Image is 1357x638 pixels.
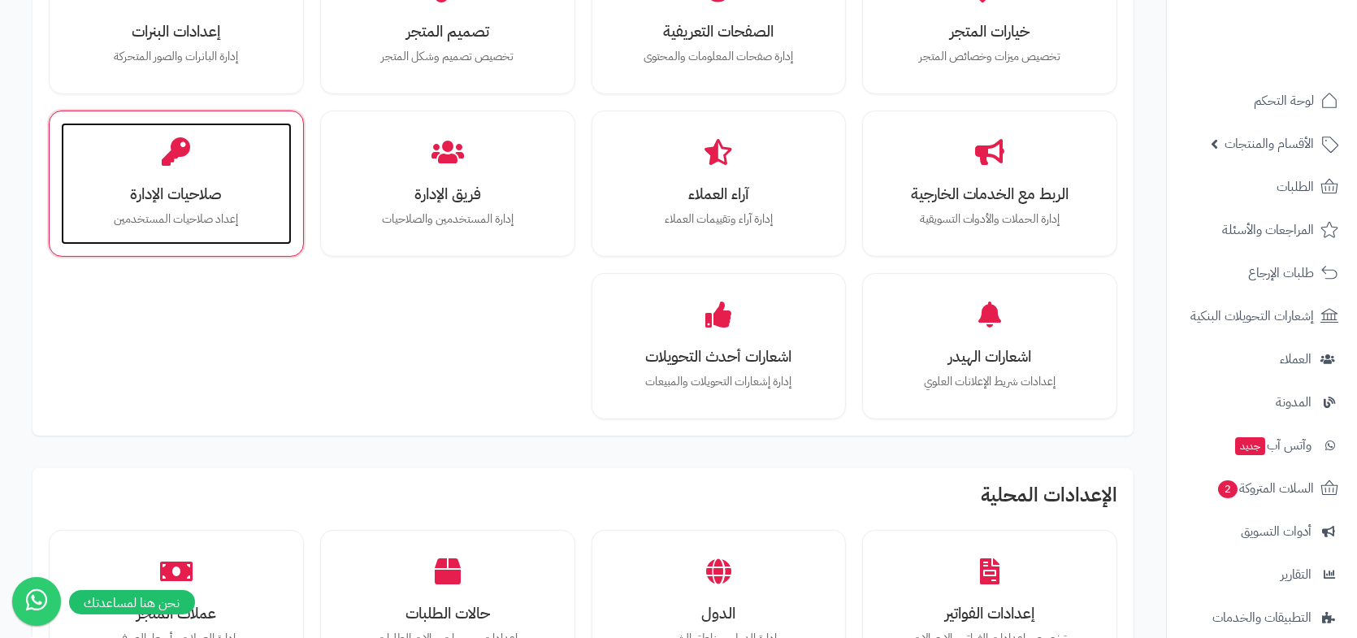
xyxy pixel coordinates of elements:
[349,605,547,622] h3: حالات الطلبات
[1177,426,1347,465] a: وآتس آبجديد
[1177,167,1347,206] a: الطلبات
[891,48,1089,66] p: تخصيص ميزات وخصائص المتجر
[891,605,1089,622] h3: إعدادات الفواتير
[1241,520,1311,543] span: أدوات التسويق
[604,285,835,407] a: اشعارات أحدث التحويلاتإدارة إشعارات التحويلات والمبيعات
[1177,254,1347,293] a: طلبات الإرجاع
[1177,512,1347,551] a: أدوات التسويق
[891,210,1089,228] p: إدارة الحملات والأدوات التسويقية
[620,48,818,66] p: إدارة صفحات المعلومات والمحتوى
[1281,563,1311,586] span: التقارير
[1277,176,1314,198] span: الطلبات
[874,123,1105,245] a: الربط مع الخدمات الخارجيةإدارة الحملات والأدوات التسويقية
[349,185,547,202] h3: فريق الإدارة
[1254,89,1314,112] span: لوحة التحكم
[1216,477,1314,500] span: السلات المتروكة
[620,348,818,365] h3: اشعارات أحدث التحويلات
[874,285,1105,407] a: اشعارات الهيدرإعدادات شريط الإعلانات العلوي
[1177,210,1347,250] a: المراجعات والأسئلة
[349,210,547,228] p: إدارة المستخدمين والصلاحيات
[77,605,275,622] h3: عملات المتجر
[891,185,1089,202] h3: الربط مع الخدمات الخارجية
[620,23,818,40] h3: الصفحات التعريفية
[61,123,292,245] a: صلاحيات الإدارةإعداد صلاحيات المستخدمين
[77,48,275,66] p: إدارة البانرات والصور المتحركة
[1177,469,1347,508] a: السلات المتروكة2
[1233,434,1311,457] span: وآتس آب
[891,373,1089,391] p: إعدادات شريط الإعلانات العلوي
[891,23,1089,40] h3: خيارات المتجر
[1218,480,1238,498] span: 2
[77,23,275,40] h3: إعدادات البنرات
[1235,437,1265,455] span: جديد
[604,123,835,245] a: آراء العملاءإدارة آراء وتقييمات العملاء
[620,210,818,228] p: إدارة آراء وتقييمات العملاء
[1190,305,1314,328] span: إشعارات التحويلات البنكية
[349,48,547,66] p: تخصيص تصميم وشكل المتجر
[49,484,1117,514] h2: الإعدادات المحلية
[1212,606,1311,629] span: التطبيقات والخدمات
[891,348,1089,365] h3: اشعارات الهيدر
[1177,340,1347,379] a: العملاء
[1177,598,1347,637] a: التطبيقات والخدمات
[620,605,818,622] h3: الدول
[349,23,547,40] h3: تصميم المتجر
[1225,132,1314,155] span: الأقسام والمنتجات
[1276,391,1311,414] span: المدونة
[332,123,563,245] a: فريق الإدارةإدارة المستخدمين والصلاحيات
[1177,297,1347,336] a: إشعارات التحويلات البنكية
[1177,81,1347,120] a: لوحة التحكم
[1177,555,1347,594] a: التقارير
[1177,383,1347,422] a: المدونة
[620,373,818,391] p: إدارة إشعارات التحويلات والمبيعات
[1248,262,1314,284] span: طلبات الإرجاع
[1222,219,1314,241] span: المراجعات والأسئلة
[77,210,275,228] p: إعداد صلاحيات المستخدمين
[77,185,275,202] h3: صلاحيات الإدارة
[1280,348,1311,371] span: العملاء
[620,185,818,202] h3: آراء العملاء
